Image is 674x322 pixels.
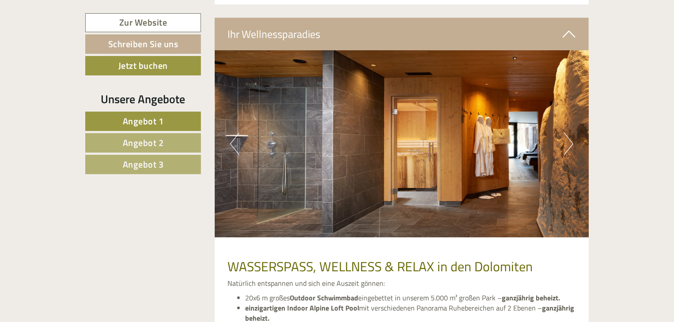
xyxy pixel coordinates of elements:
[123,157,164,171] span: Angebot 3
[215,18,589,50] div: Ihr Wellnessparadies
[85,13,201,32] a: Zur Website
[564,133,573,155] button: Next
[290,292,359,303] strong: Outdoor Schwimmbad
[123,136,164,150] span: Angebot 2
[502,292,560,303] strong: ganzjährig beheizt.
[85,34,201,54] a: Schreiben Sie uns
[230,133,239,155] button: Previous
[246,303,360,313] strong: einzigartigen Indoor Alpine Loft Pool
[228,256,533,277] span: WASSERSPASS, WELLNESS & RELAX in den Dolomiten
[228,278,576,288] p: Natürlich entspannen und sich eine Auszeit gönnen:
[85,91,201,107] div: Unsere Angebote
[85,56,201,75] a: Jetzt buchen
[246,293,576,303] li: 20x6 m großes eingebettet in unserem 5.000 m² großen Park –
[123,114,164,128] span: Angebot 1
